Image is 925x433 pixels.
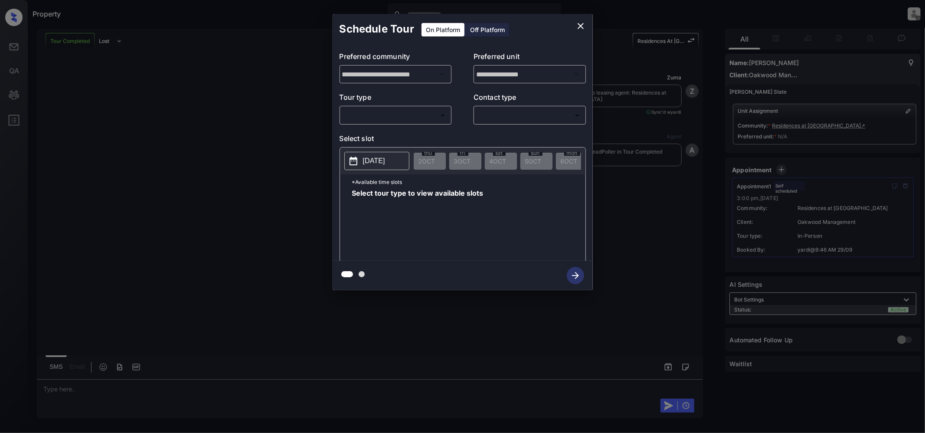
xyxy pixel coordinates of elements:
[474,92,586,106] p: Contact type
[466,23,509,36] div: Off Platform
[352,190,484,259] span: Select tour type to view available slots
[340,92,452,106] p: Tour type
[340,133,586,147] p: Select slot
[333,14,421,44] h2: Schedule Tour
[340,51,452,65] p: Preferred community
[344,152,409,170] button: [DATE]
[363,156,385,166] p: [DATE]
[422,23,464,36] div: On Platform
[572,17,589,35] button: close
[474,51,586,65] p: Preferred unit
[352,174,585,190] p: *Available time slots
